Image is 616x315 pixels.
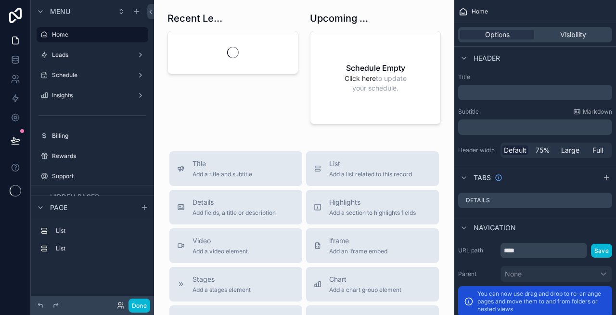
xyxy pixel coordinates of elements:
[458,247,497,254] label: URL path
[52,71,133,79] label: Schedule
[306,267,439,302] button: ChartAdd a chart group element
[458,270,497,278] label: Parent
[31,219,154,266] div: scrollable content
[536,145,550,155] span: 75%
[458,119,612,135] div: scrollable content
[329,171,412,178] span: Add a list related to this record
[458,108,479,116] label: Subtitle
[169,228,302,263] button: VideoAdd a video element
[466,197,490,204] label: Details
[37,128,148,144] a: Billing
[500,266,612,282] button: None
[329,248,387,255] span: Add an iframe embed
[505,269,522,279] span: None
[329,159,412,169] span: List
[306,151,439,186] button: ListAdd a list related to this record
[37,47,148,63] a: Leads
[192,248,248,255] span: Add a video element
[504,145,526,155] span: Default
[169,151,302,186] button: TitleAdd a title and subtitle
[52,92,133,99] label: Insights
[37,88,148,103] a: Insights
[37,169,148,184] a: Support
[474,53,500,63] span: Header
[50,203,67,212] span: Page
[329,197,416,207] span: Highlights
[560,30,586,39] span: Visibility
[474,223,516,233] span: Navigation
[591,244,612,258] button: Save
[583,108,612,116] span: Markdown
[169,190,302,224] button: DetailsAdd fields, a title or description
[477,290,606,313] p: You can now use drag and drop to re-arrange pages and move them to and from folders or nested views
[458,73,612,81] label: Title
[474,173,491,183] span: Tabs
[192,159,252,169] span: Title
[169,267,302,302] button: StagesAdd a stages element
[592,145,603,155] span: Full
[128,299,150,313] button: Done
[561,145,579,155] span: Large
[50,7,70,16] span: Menu
[192,209,276,217] span: Add fields, a title or description
[52,152,146,160] label: Rewards
[192,171,252,178] span: Add a title and subtitle
[56,245,144,252] label: List
[56,227,144,235] label: List
[192,275,251,284] span: Stages
[573,108,612,116] a: Markdown
[192,236,248,246] span: Video
[37,27,148,42] a: Home
[52,132,146,140] label: Billing
[52,51,133,59] label: Leads
[472,8,488,15] span: Home
[329,236,387,246] span: iframe
[192,286,251,294] span: Add a stages element
[306,228,439,263] button: iframeAdd an iframe embed
[50,192,99,202] span: Hidden pages
[458,146,497,154] label: Header width
[52,172,146,180] label: Support
[306,190,439,224] button: HighlightsAdd a section to highlights fields
[192,197,276,207] span: Details
[37,67,148,83] a: Schedule
[329,275,401,284] span: Chart
[329,286,401,294] span: Add a chart group element
[52,31,142,39] label: Home
[458,85,612,100] div: scrollable content
[37,148,148,164] a: Rewards
[485,30,510,39] span: Options
[329,209,416,217] span: Add a section to highlights fields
